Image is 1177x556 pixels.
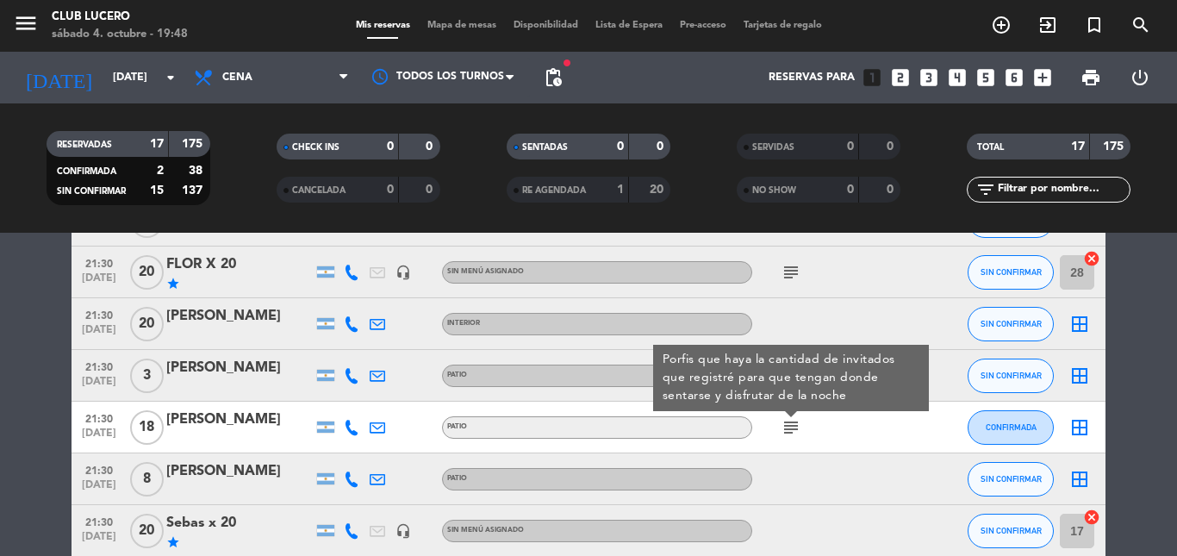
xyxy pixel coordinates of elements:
[781,417,801,438] i: subject
[166,535,180,549] i: star
[1115,52,1164,103] div: LOG OUT
[166,253,313,276] div: FLOR X 20
[968,514,1054,548] button: SIN CONFIRMAR
[57,167,116,176] span: CONFIRMADA
[671,21,735,30] span: Pre-acceso
[447,268,524,275] span: Sin menú asignado
[419,21,505,30] span: Mapa de mesas
[1084,15,1105,35] i: turned_in_not
[1083,509,1100,526] i: cancel
[918,66,940,89] i: looks_3
[861,66,883,89] i: looks_one
[657,141,667,153] strong: 0
[562,58,572,68] span: fiber_manual_record
[447,372,467,378] span: Patio
[887,141,897,153] strong: 0
[166,409,313,431] div: [PERSON_NAME]
[157,165,164,177] strong: 2
[889,66,912,89] i: looks_two
[968,307,1054,341] button: SIN CONFIRMAR
[522,143,568,152] span: SENTADAS
[968,410,1054,445] button: CONFIRMADA
[1037,15,1058,35] i: exit_to_app
[130,255,164,290] span: 20
[505,21,587,30] span: Disponibilidad
[130,359,164,393] span: 3
[166,357,313,379] div: [PERSON_NAME]
[426,184,436,196] strong: 0
[130,514,164,548] span: 20
[1069,365,1090,386] i: border_all
[1083,250,1100,267] i: cancel
[166,512,313,534] div: Sebas x 20
[981,474,1042,484] span: SIN CONFIRMAR
[996,180,1130,199] input: Filtrar por nombre...
[292,143,339,152] span: CHECK INS
[981,319,1042,328] span: SIN CONFIRMAR
[387,184,394,196] strong: 0
[78,253,121,272] span: 21:30
[78,304,121,324] span: 21:30
[968,255,1054,290] button: SIN CONFIRMAR
[395,265,411,280] i: headset_mic
[617,184,624,196] strong: 1
[650,184,667,196] strong: 20
[52,26,188,43] div: sábado 4. octubre - 19:48
[387,141,394,153] strong: 0
[13,59,104,97] i: [DATE]
[663,351,920,405] div: Porfis que haya la cantidad de invitados que registré para que tengan donde sentarse y disfrutar ...
[1069,314,1090,334] i: border_all
[57,187,126,196] span: SIN CONFIRMAR
[395,523,411,539] i: headset_mic
[769,72,855,84] span: Reservas para
[981,526,1042,535] span: SIN CONFIRMAR
[1003,66,1025,89] i: looks_6
[150,184,164,197] strong: 15
[52,9,188,26] div: Club Lucero
[150,138,164,150] strong: 17
[847,141,854,153] strong: 0
[447,475,467,482] span: Patio
[1130,15,1151,35] i: search
[543,67,564,88] span: pending_actions
[1031,66,1054,89] i: add_box
[166,460,313,483] div: [PERSON_NAME]
[986,422,1037,432] span: CONFIRMADA
[78,376,121,396] span: [DATE]
[975,179,996,200] i: filter_list
[587,21,671,30] span: Lista de Espera
[1130,67,1150,88] i: power_settings_new
[617,141,624,153] strong: 0
[78,324,121,344] span: [DATE]
[130,410,164,445] span: 18
[1103,141,1127,153] strong: 175
[13,10,39,36] i: menu
[991,15,1012,35] i: add_circle_outline
[426,141,436,153] strong: 0
[130,307,164,341] span: 20
[222,72,252,84] span: Cena
[182,184,206,197] strong: 137
[522,186,586,195] span: RE AGENDADA
[752,186,796,195] span: NO SHOW
[130,462,164,497] span: 8
[946,66,968,89] i: looks_4
[78,459,121,479] span: 21:30
[78,408,121,428] span: 21:30
[887,184,897,196] strong: 0
[160,67,181,88] i: arrow_drop_down
[78,531,121,551] span: [DATE]
[981,371,1042,380] span: SIN CONFIRMAR
[447,527,524,534] span: Sin menú asignado
[781,262,801,283] i: subject
[735,21,831,30] span: Tarjetas de regalo
[13,10,39,42] button: menu
[78,356,121,376] span: 21:30
[1069,469,1090,490] i: border_all
[347,21,419,30] span: Mis reservas
[166,277,180,290] i: star
[968,462,1054,497] button: SIN CONFIRMAR
[166,305,313,328] div: [PERSON_NAME]
[447,423,467,430] span: Patio
[78,511,121,531] span: 21:30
